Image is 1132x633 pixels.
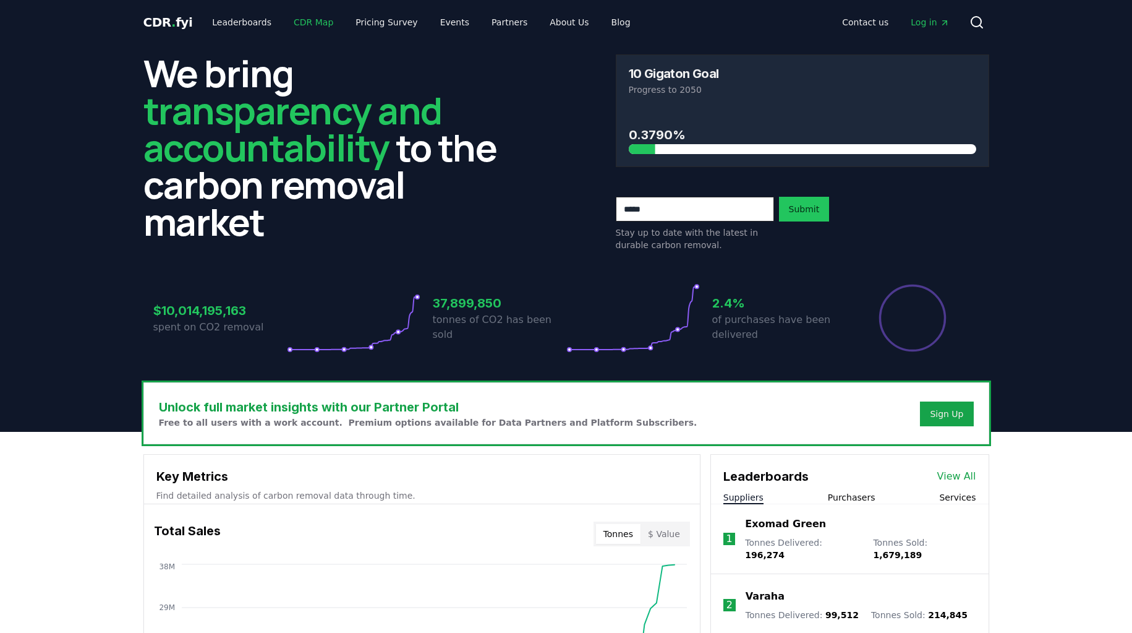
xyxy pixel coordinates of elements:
h2: We bring to the carbon removal market [143,54,517,240]
h3: 37,899,850 [433,294,566,312]
span: transparency and accountability [143,85,442,173]
h3: Leaderboards [723,467,809,486]
span: 1,679,189 [873,550,922,560]
h3: 10 Gigaton Goal [629,67,719,80]
button: $ Value [640,524,687,544]
h3: 0.3790% [629,126,976,144]
p: Tonnes Delivered : [746,609,859,621]
tspan: 38M [159,562,175,571]
a: Events [430,11,479,33]
button: Tonnes [596,524,640,544]
button: Services [939,491,976,504]
p: Free to all users with a work account. Premium options available for Data Partners and Platform S... [159,416,697,429]
a: Pricing Survey [346,11,427,33]
div: Percentage of sales delivered [878,283,947,353]
p: tonnes of CO2 has been sold [433,312,566,342]
p: Tonnes Sold : [873,536,976,561]
h3: Key Metrics [156,467,687,486]
span: CDR fyi [143,15,193,30]
p: Find detailed analysis of carbon removal data through time. [156,489,687,502]
p: Stay up to date with the latest in durable carbon removal. [616,226,774,251]
a: Sign Up [930,408,963,420]
nav: Main [202,11,640,33]
h3: Total Sales [154,522,221,546]
span: 99,512 [825,610,859,620]
h3: 2.4% [712,294,846,312]
nav: Main [832,11,959,33]
a: Exomad Green [745,517,826,532]
span: Log in [911,16,949,28]
span: 196,274 [745,550,785,560]
p: Tonnes Sold : [871,609,968,621]
a: Leaderboards [202,11,281,33]
a: Varaha [746,589,785,604]
p: of purchases have been delivered [712,312,846,342]
h3: Unlock full market insights with our Partner Portal [159,398,697,416]
a: CDR Map [284,11,343,33]
p: Tonnes Delivered : [745,536,861,561]
a: View All [937,469,976,484]
a: Log in [901,11,959,33]
span: . [171,15,176,30]
button: Purchasers [828,491,875,504]
a: CDR.fyi [143,14,193,31]
p: spent on CO2 removal [153,320,287,335]
a: Contact us [832,11,898,33]
p: Progress to 2050 [629,84,976,96]
h3: $10,014,195,163 [153,301,287,320]
a: Partners [482,11,537,33]
a: About Us [540,11,598,33]
p: 1 [726,532,732,546]
button: Suppliers [723,491,764,504]
a: Blog [602,11,640,33]
button: Submit [779,197,830,222]
tspan: 29M [159,603,175,612]
button: Sign Up [920,402,973,426]
span: 214,845 [928,610,968,620]
p: 2 [726,598,733,613]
